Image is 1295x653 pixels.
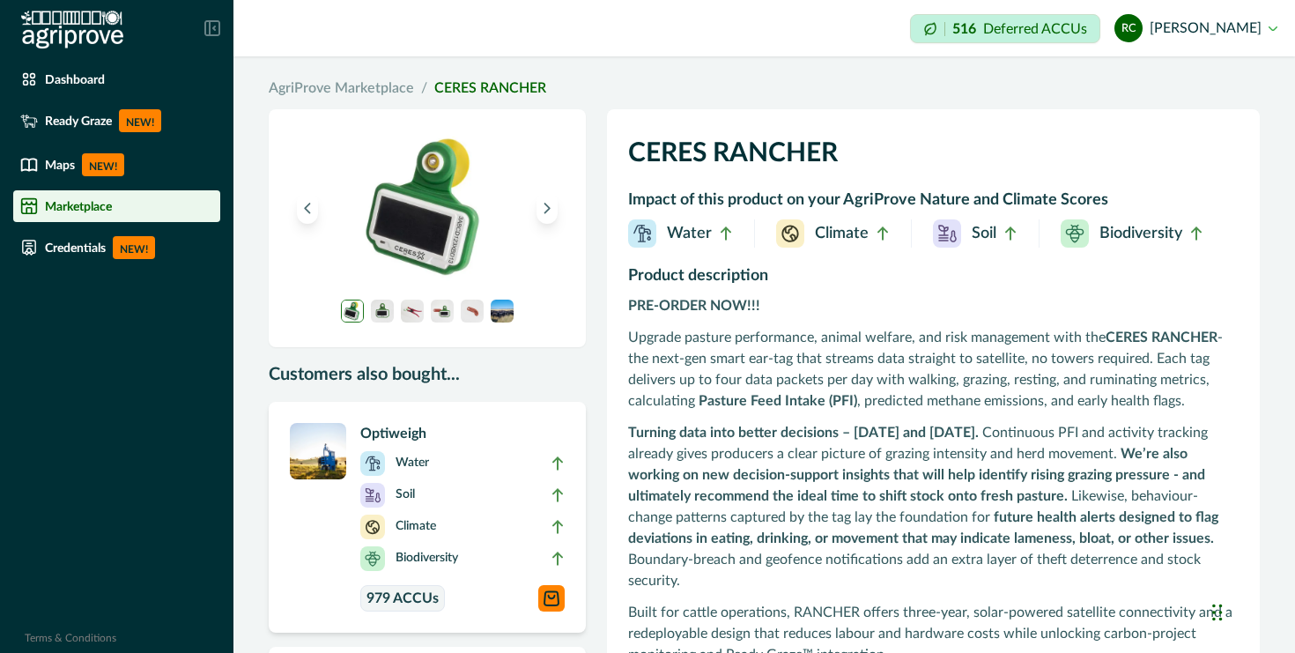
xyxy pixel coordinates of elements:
[491,300,514,323] img: CERES RANCHER devices applied to the ears of cows
[13,229,220,266] a: CredentialsNEW!
[628,187,1239,219] h2: Impact of this product on your AgriProve Nature and Climate Scores
[401,300,424,323] img: A CERES RANCHER APPLICATOR
[269,78,414,99] a: AgriProve Marketplace
[13,190,220,222] a: Marketplace
[119,109,161,132] p: NEW!
[1207,568,1295,653] iframe: Chat Widget
[82,153,124,176] p: NEW!
[269,361,586,388] p: Customers also bought...
[628,426,979,440] strong: Turning data into better decisions – [DATE] and [DATE].
[952,22,976,36] p: 516
[628,422,1239,591] p: Continuous PFI and activity tracking already gives producers a clear picture of grazing intensity...
[360,423,565,444] p: Optiweigh
[45,241,106,255] p: Credentials
[628,510,1218,545] strong: future health alerts designed to flag deviations in eating, drinking, or movement that may indica...
[25,633,116,643] a: Terms & Conditions
[13,146,220,183] a: MapsNEW!
[396,454,429,472] p: Water
[667,222,712,246] p: Water
[461,300,484,323] img: A CERES RANCHER activation tool
[297,192,318,224] button: Previous image
[396,549,458,568] p: Biodiversity
[366,588,439,609] span: 979 ACCUs
[815,222,869,246] p: Climate
[269,78,1260,99] nav: breadcrumb
[536,192,558,224] button: Next image
[45,72,105,86] p: Dashboard
[290,130,565,286] img: A single CERES RANCHER device
[699,394,857,408] strong: Pasture Feed Intake (PFI)
[396,517,436,536] p: Climate
[972,222,996,246] p: Soil
[13,63,220,95] a: Dashboard
[1212,586,1223,639] div: Drag
[983,22,1087,35] p: Deferred ACCUs
[628,299,760,313] strong: PRE-ORDER NOW!!!
[45,199,112,213] p: Marketplace
[1114,7,1277,49] button: robert conron[PERSON_NAME]
[431,300,454,323] img: A CERES RANCHER applicator
[434,81,546,95] a: CERES RANCHER
[113,236,155,259] p: NEW!
[45,114,112,128] p: Ready Graze
[13,102,220,139] a: Ready GrazeNEW!
[628,130,1239,187] h1: CERES RANCHER
[628,447,1205,503] strong: We’re also working on new decision-support insights that will help identify rising grazing pressu...
[45,158,75,172] p: Maps
[628,265,1239,295] h2: Product description
[290,423,346,479] img: A single CERES RANCH device
[371,300,394,323] img: A single CERES RANCHER device
[341,300,364,323] img: A single CERES RANCHER device
[421,78,427,99] span: /
[628,327,1239,412] p: Upgrade pasture performance, animal welfare, and risk management with the - the next-gen smart ea...
[1106,330,1217,345] strong: CERES RANCHER
[21,11,123,49] img: Logo
[396,486,415,504] p: Soil
[1099,222,1182,246] p: Biodiversity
